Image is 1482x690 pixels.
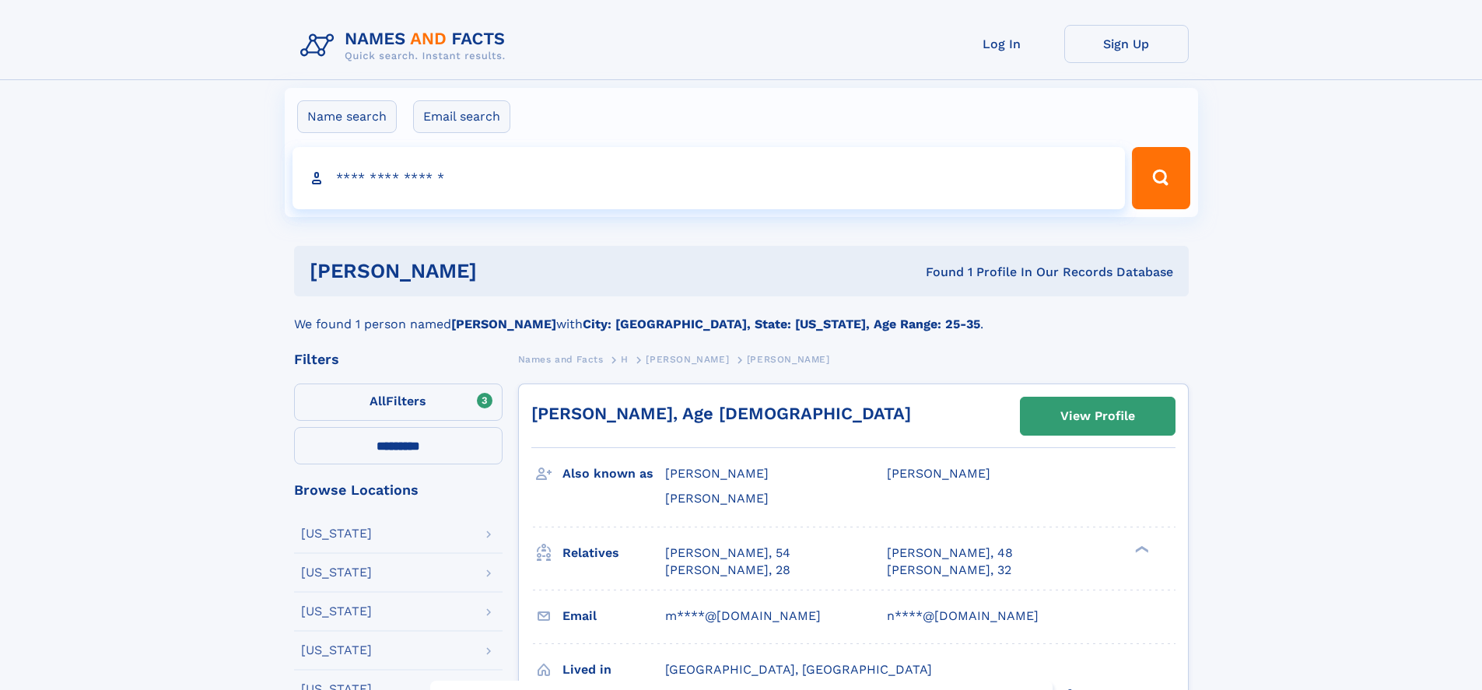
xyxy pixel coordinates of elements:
[665,545,790,562] a: [PERSON_NAME], 54
[621,354,629,365] span: H
[1064,25,1189,63] a: Sign Up
[310,261,702,281] h1: [PERSON_NAME]
[887,466,990,481] span: [PERSON_NAME]
[413,100,510,133] label: Email search
[562,603,665,629] h3: Email
[887,545,1013,562] a: [PERSON_NAME], 48
[301,644,372,657] div: [US_STATE]
[518,349,604,369] a: Names and Facts
[1021,398,1175,435] a: View Profile
[1131,544,1150,554] div: ❯
[297,100,397,133] label: Name search
[621,349,629,369] a: H
[665,466,769,481] span: [PERSON_NAME]
[646,349,729,369] a: [PERSON_NAME]
[562,540,665,566] h3: Relatives
[531,404,911,423] a: [PERSON_NAME], Age [DEMOGRAPHIC_DATA]
[665,491,769,506] span: [PERSON_NAME]
[562,461,665,487] h3: Also known as
[301,605,372,618] div: [US_STATE]
[646,354,729,365] span: [PERSON_NAME]
[665,662,932,677] span: [GEOGRAPHIC_DATA], [GEOGRAPHIC_DATA]
[294,483,503,497] div: Browse Locations
[293,147,1126,209] input: search input
[1132,147,1189,209] button: Search Button
[1060,398,1135,434] div: View Profile
[294,384,503,421] label: Filters
[294,296,1189,334] div: We found 1 person named with .
[562,657,665,683] h3: Lived in
[665,562,790,579] a: [PERSON_NAME], 28
[747,354,830,365] span: [PERSON_NAME]
[301,566,372,579] div: [US_STATE]
[701,264,1173,281] div: Found 1 Profile In Our Records Database
[294,352,503,366] div: Filters
[887,562,1011,579] a: [PERSON_NAME], 32
[451,317,556,331] b: [PERSON_NAME]
[301,527,372,540] div: [US_STATE]
[583,317,980,331] b: City: [GEOGRAPHIC_DATA], State: [US_STATE], Age Range: 25-35
[370,394,386,408] span: All
[940,25,1064,63] a: Log In
[294,25,518,67] img: Logo Names and Facts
